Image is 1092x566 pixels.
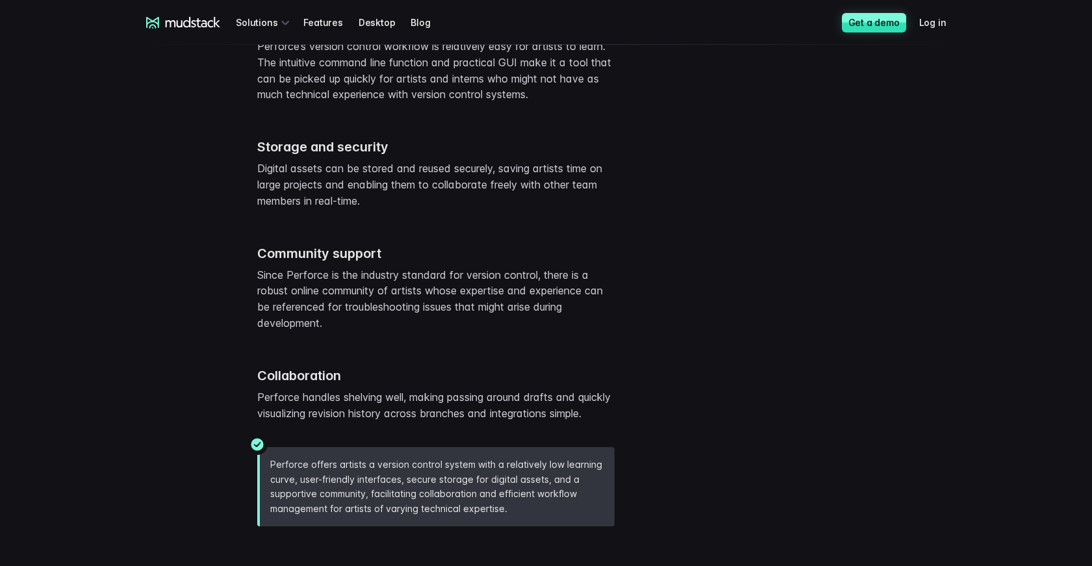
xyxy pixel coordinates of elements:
a: Get a demo [842,13,906,32]
p: Digital assets can be stored and reused securely, saving artists time on large projects and enabl... [257,161,615,209]
strong: Storage and security [257,139,388,155]
div: Solutions [236,10,293,34]
a: Blog [411,10,446,34]
div: Perforce offers artists a version control system with a relatively low learning curve, user-frien... [257,447,615,526]
strong: Collaboration [257,368,341,383]
p: Since Perforce is the industry standard for version control, there is a robust online community o... [257,267,615,331]
a: Desktop [359,10,411,34]
p: Perforce’s version control workflow is relatively easy for artists to learn. The intuitive comman... [257,38,615,103]
strong: Community support [257,246,381,261]
a: Features [303,10,358,34]
a: Log in [919,10,962,34]
p: Perforce handles shelving well, making passing around drafts and quickly visualizing revision his... [257,389,615,422]
a: mudstack logo [146,17,221,29]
